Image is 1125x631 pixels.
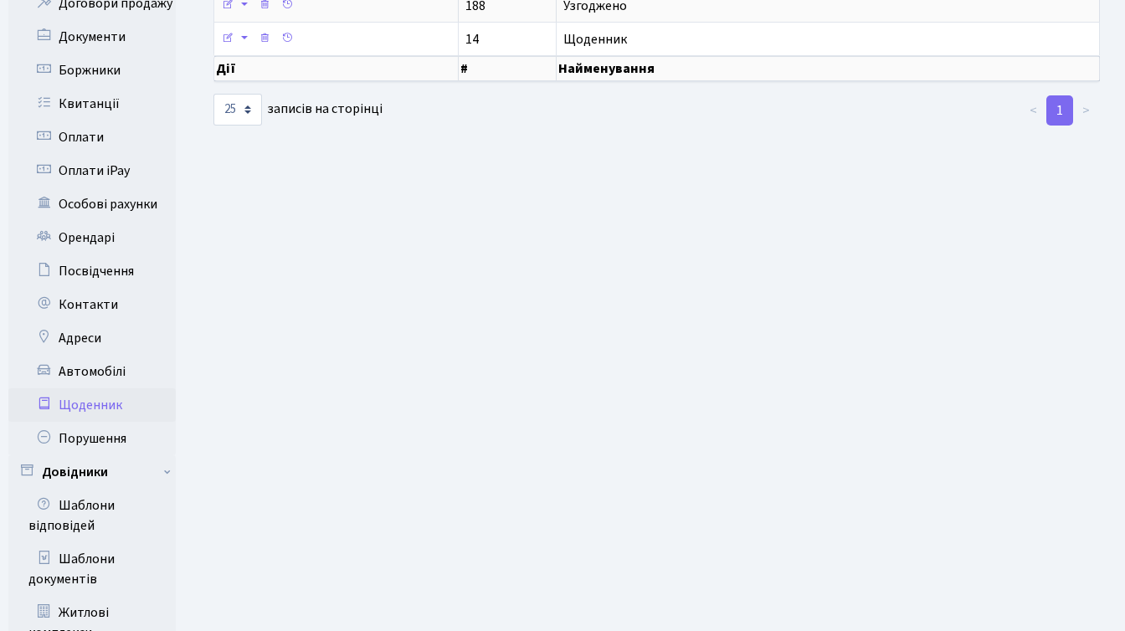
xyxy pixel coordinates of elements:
a: Порушення [8,422,176,455]
a: Шаблони відповідей [8,489,176,542]
a: Адреси [8,321,176,355]
a: Контакти [8,288,176,321]
a: Боржники [8,54,176,87]
th: # [459,56,557,81]
a: Документи [8,20,176,54]
select: записів на сторінці [213,94,262,126]
a: Довідники [8,455,176,489]
label: записів на сторінці [213,94,383,126]
a: Оплати iPay [8,154,176,187]
a: Щоденник [8,388,176,422]
span: 14 [465,30,479,49]
a: Квитанції [8,87,176,121]
a: Оплати [8,121,176,154]
a: Орендарі [8,221,176,254]
a: Автомобілі [8,355,176,388]
span: Щоденник [563,30,627,49]
th: Дії [214,56,459,81]
th: Найменування [557,56,1100,81]
a: Шаблони документів [8,542,176,596]
a: Особові рахунки [8,187,176,221]
a: 1 [1046,95,1073,126]
a: Посвідчення [8,254,176,288]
